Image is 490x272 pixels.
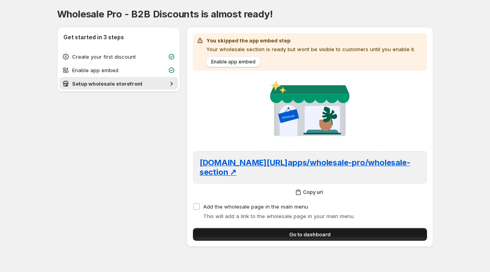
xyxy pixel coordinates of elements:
p: Your wholesale section is ready but wont be visible to customers until you enable it. [206,45,415,53]
span: Add the wholesale page in the main menu [203,203,308,210]
span: Enable app embed [211,59,255,65]
span: Setup wholesale storefront [72,80,143,87]
h1: Wholesale Pro - B2B Discounts is almost ready! [57,8,433,21]
button: Copy url [193,187,427,198]
h2: You skipped the app embed step [206,36,415,44]
h2: Get started in 3 steps [63,33,174,41]
button: Go to dashboard [193,228,427,241]
span: This will add a link to the wholesale page in your main menu [203,213,354,219]
button: Enable app embed [206,56,260,67]
span: Create your first discount [72,54,136,60]
text: Wholesale [282,114,296,120]
span: Enable app embed [72,67,118,73]
span: [DOMAIN_NAME][URL] apps/wholesale-pro/wholesale-section ↗ [200,158,410,177]
span: Copy url [303,189,323,195]
a: [DOMAIN_NAME][URL]apps/wholesale-pro/wholesale-section ↗ [200,158,420,177]
span: Go to dashboard [289,230,330,238]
